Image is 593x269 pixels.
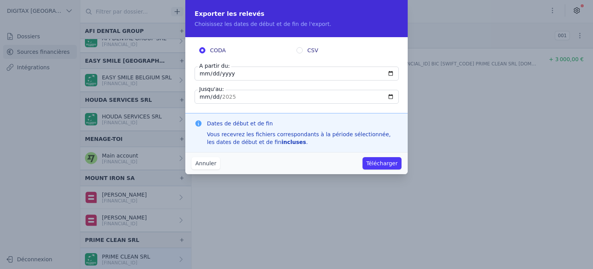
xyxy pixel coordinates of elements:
input: CSV [296,47,303,53]
h2: Exporter les relevés [195,9,398,19]
button: Télécharger [363,157,402,170]
label: CODA [199,46,296,54]
input: CODA [199,47,205,53]
label: Jusqu'au: [198,85,225,93]
p: Choisissez les dates de début et de fin de l'export. [195,20,398,28]
h3: Dates de début et de fin [207,120,398,127]
div: Vous recevrez les fichiers correspondants à la période sélectionnée, les dates de début et de fin . [207,130,398,146]
strong: incluses [281,139,306,145]
button: Annuler [191,157,220,170]
span: CODA [210,46,226,54]
label: A partir du: [198,62,231,70]
span: CSV [307,46,318,54]
label: CSV [296,46,394,54]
